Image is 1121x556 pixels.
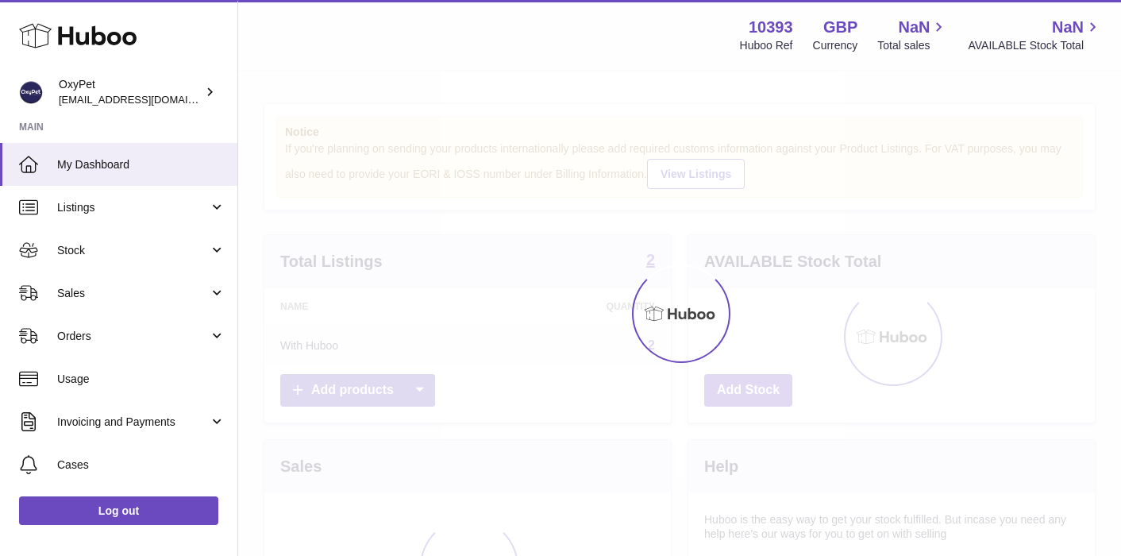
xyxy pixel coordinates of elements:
[968,38,1102,53] span: AVAILABLE Stock Total
[57,372,225,387] span: Usage
[57,458,225,473] span: Cases
[57,200,209,215] span: Listings
[1052,17,1084,38] span: NaN
[57,415,209,430] span: Invoicing and Payments
[749,17,793,38] strong: 10393
[813,38,858,53] div: Currency
[57,243,209,258] span: Stock
[823,17,857,38] strong: GBP
[968,17,1102,53] a: NaN AVAILABLE Stock Total
[59,77,202,107] div: OxyPet
[59,93,233,106] span: [EMAIL_ADDRESS][DOMAIN_NAME]
[57,157,225,172] span: My Dashboard
[877,17,948,53] a: NaN Total sales
[740,38,793,53] div: Huboo Ref
[19,496,218,525] a: Log out
[57,329,209,344] span: Orders
[877,38,948,53] span: Total sales
[898,17,930,38] span: NaN
[19,80,43,104] img: info@oxypet.co.uk
[57,286,209,301] span: Sales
